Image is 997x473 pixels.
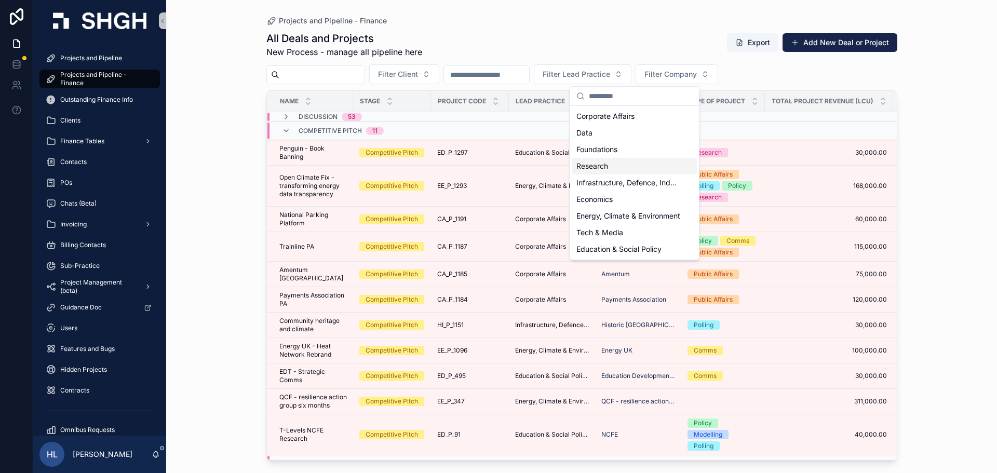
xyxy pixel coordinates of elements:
[601,430,618,439] span: NCFE
[437,270,503,278] a: CA_P_1185
[771,397,887,406] a: 311,000.00
[515,430,589,439] span: Education & Social Policy
[60,241,106,249] span: Billing Contacts
[437,397,503,406] a: EE_P_347
[438,97,486,105] span: Project Code
[60,220,87,228] span: Invoicing
[39,298,160,317] a: Guidance Doc
[771,215,887,223] a: 60,000.00
[60,262,100,270] span: Sub-Practice
[60,303,102,312] span: Guidance Doc
[437,321,464,329] span: HI_P_1151
[60,158,87,166] span: Contacts
[359,181,425,191] a: Competitive Pitch
[688,346,759,355] a: Comms
[515,270,589,278] a: Corporate Affairs
[279,266,347,282] a: Amentum [GEOGRAPHIC_DATA]
[437,182,467,190] span: EE_P_1293
[576,144,617,155] span: Foundations
[39,49,160,67] a: Projects and Pipeline
[359,397,425,406] a: Competitive Pitch
[771,321,887,329] span: 30,000.00
[279,426,347,443] a: T-Levels NCFE Research
[515,295,566,304] span: Corporate Affairs
[515,270,566,278] span: Corporate Affairs
[576,244,662,254] span: Education & Social Policy
[366,214,418,224] div: Competitive Pitch
[576,227,623,238] span: Tech & Media
[771,430,887,439] a: 40,000.00
[601,270,675,278] a: Amentum
[601,346,632,355] a: Energy UK
[279,317,347,333] span: Community heritage and climate
[60,324,77,332] span: Users
[694,371,717,381] div: Comms
[359,214,425,224] a: Competitive Pitch
[60,71,150,87] span: Projects and Pipeline - Finance
[39,277,160,296] a: Project Management (beta)
[688,269,759,279] a: Public Affairs
[728,181,746,191] div: Policy
[516,97,565,105] span: Lead Practice
[60,426,115,434] span: Omnibus Requests
[636,64,718,84] button: Select Button
[39,381,160,400] a: Contracts
[60,137,104,145] span: Finance Tables
[39,360,160,379] a: Hidden Projects
[437,215,503,223] a: CA_P_1191
[515,346,589,355] span: Energy, Climate & Environment
[39,340,160,358] a: Features and Bugs
[279,368,347,384] span: EDT - Strategic Comms
[601,321,675,329] a: Historic [GEOGRAPHIC_DATA]
[694,248,733,257] div: Public Affairs
[60,278,136,295] span: Project Management (beta)
[688,148,759,157] a: Research
[688,97,745,105] span: Type of Project
[688,295,759,304] a: Public Affairs
[60,199,97,208] span: Chats (Beta)
[359,148,425,157] a: Competitive Pitch
[601,295,675,304] a: Payments Association
[576,111,635,121] span: Corporate Affairs
[279,242,347,251] a: Trainline PA
[771,182,887,190] span: 168,000.00
[694,320,713,330] div: Polling
[694,214,733,224] div: Public Affairs
[694,181,713,191] div: Polling
[366,430,418,439] div: Competitive Pitch
[694,269,733,279] div: Public Affairs
[366,242,418,251] div: Competitive Pitch
[601,270,630,278] a: Amentum
[515,397,589,406] a: Energy, Climate & Environment
[279,291,347,308] span: Payments Association PA
[359,242,425,251] a: Competitive Pitch
[601,372,675,380] span: Education Development Trust
[359,371,425,381] a: Competitive Pitch
[534,64,631,84] button: Select Button
[366,295,418,304] div: Competitive Pitch
[39,194,160,213] a: Chats (Beta)
[359,269,425,279] a: Competitive Pitch
[694,418,712,428] div: Policy
[437,372,466,380] span: ED_P_495
[515,242,566,251] span: Corporate Affairs
[515,242,589,251] a: Corporate Affairs
[771,270,887,278] a: 75,000.00
[60,116,80,125] span: Clients
[60,54,122,62] span: Projects and Pipeline
[266,16,387,26] a: Projects and Pipeline - Finance
[515,148,589,157] span: Education & Social Policy
[515,372,589,380] a: Education & Social Policy
[39,421,160,439] a: Omnibus Requests
[771,295,887,304] a: 120,000.00
[369,64,439,84] button: Select Button
[359,295,425,304] a: Competitive Pitch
